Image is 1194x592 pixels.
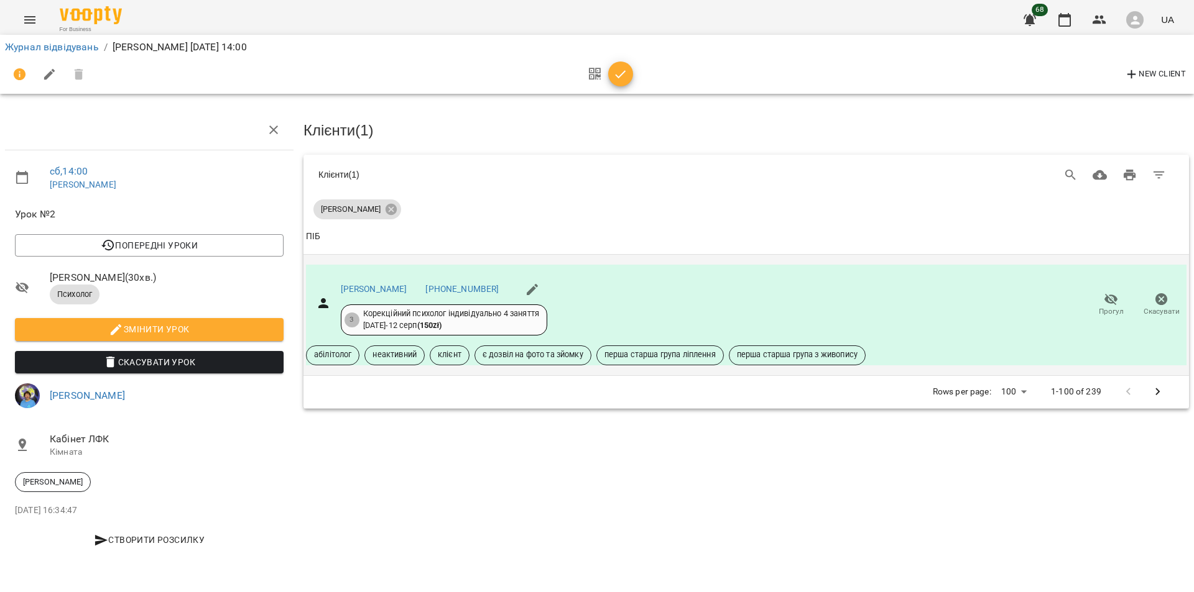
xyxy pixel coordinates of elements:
span: Змінити урок [25,322,274,337]
button: UA [1156,8,1179,31]
span: 68 [1032,4,1048,16]
button: Скасувати Урок [15,351,284,373]
span: Створити розсилку [20,532,279,547]
button: Next Page [1143,377,1173,407]
div: ПІБ [306,229,320,244]
div: Корекційний психолог індивідуально 4 заняття [DATE] - 12 серп [363,308,539,331]
span: Прогул [1099,306,1124,317]
a: Журнал відвідувань [5,41,99,53]
button: New Client [1121,65,1189,84]
button: Створити розсилку [15,529,284,551]
span: Попередні уроки [25,238,274,253]
a: [PERSON_NAME] [341,284,407,294]
div: Table Toolbar [303,155,1189,194]
span: Скасувати [1144,306,1180,317]
img: Voopty Logo [60,6,122,24]
div: Sort [306,229,320,244]
a: [PERSON_NAME] [50,389,125,401]
button: Menu [15,5,45,35]
span: [PERSON_NAME] ( 30 хв. ) [50,270,284,285]
span: ПІБ [306,229,1187,244]
p: Rows per page: [933,386,991,398]
a: сб , 14:00 [50,165,88,177]
p: [PERSON_NAME] [DATE] 14:00 [113,40,247,55]
button: Змінити урок [15,318,284,340]
div: 3 [345,312,359,327]
button: Завантажити CSV [1085,160,1115,190]
h3: Клієнти ( 1 ) [303,122,1189,139]
span: перша старша група з живопису [729,349,865,360]
span: неактивний [365,349,423,360]
span: New Client [1124,67,1186,82]
a: [PHONE_NUMBER] [425,284,499,294]
span: Скасувати Урок [25,355,274,370]
button: Друк [1115,160,1145,190]
button: Скасувати [1136,288,1187,322]
div: [PERSON_NAME] [313,199,401,219]
button: Прогул [1086,288,1136,322]
p: Кімната [50,446,284,458]
button: Фільтр [1144,160,1174,190]
p: [DATE] 16:34:47 [15,504,284,517]
button: Попередні уроки [15,234,284,257]
span: перша старша група ліплення [597,349,723,360]
img: af8de01c8e06114619bc45729f0187de.jpg [15,383,40,408]
div: Клієнти ( 1 ) [318,168,708,181]
span: клієнт [430,349,469,360]
div: [PERSON_NAME] [15,472,91,492]
a: [PERSON_NAME] [50,180,116,189]
span: абілітолог [307,349,359,360]
div: 100 [996,383,1031,401]
span: є дозвіл на фото та зйомку [475,349,591,360]
span: [PERSON_NAME] [313,204,388,215]
span: Кабінет ЛФК [50,432,284,447]
li: / [104,40,108,55]
span: Урок №2 [15,207,284,222]
b: ( 150 zł ) [417,321,442,330]
p: 1-100 of 239 [1051,386,1101,398]
span: For Business [60,25,122,34]
span: [PERSON_NAME] [16,476,90,488]
button: Search [1056,160,1086,190]
nav: breadcrumb [5,40,1189,55]
span: UA [1161,13,1174,26]
span: Психолог [50,289,99,300]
